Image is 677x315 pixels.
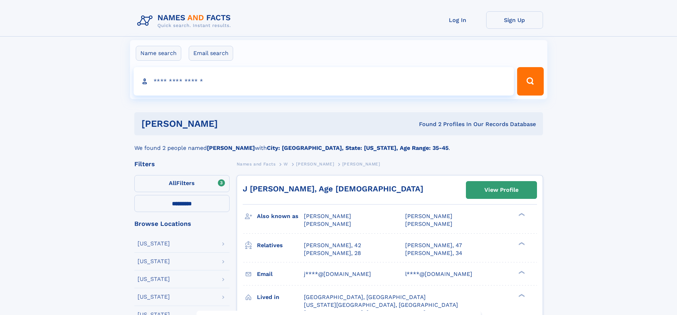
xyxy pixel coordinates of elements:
[517,293,525,298] div: ❯
[257,291,304,303] h3: Lived in
[517,241,525,246] div: ❯
[257,239,304,251] h3: Relatives
[304,294,426,300] span: [GEOGRAPHIC_DATA], [GEOGRAPHIC_DATA]
[134,67,514,96] input: search input
[484,182,519,198] div: View Profile
[405,249,462,257] a: [PERSON_NAME], 34
[134,161,230,167] div: Filters
[134,11,237,31] img: Logo Names and Facts
[237,159,276,168] a: Names and Facts
[134,175,230,192] label: Filters
[296,159,334,168] a: [PERSON_NAME]
[284,159,288,168] a: W
[207,145,255,151] b: [PERSON_NAME]
[267,145,448,151] b: City: [GEOGRAPHIC_DATA], State: [US_STATE], Age Range: 35-45
[243,184,423,193] a: J [PERSON_NAME], Age [DEMOGRAPHIC_DATA]
[189,46,233,61] label: Email search
[134,135,543,152] div: We found 2 people named with .
[304,249,361,257] a: [PERSON_NAME], 28
[517,67,543,96] button: Search Button
[141,119,318,128] h1: [PERSON_NAME]
[304,241,361,249] a: [PERSON_NAME], 42
[257,268,304,280] h3: Email
[486,11,543,29] a: Sign Up
[136,46,181,61] label: Name search
[318,120,536,128] div: Found 2 Profiles In Our Records Database
[517,212,525,217] div: ❯
[342,162,380,167] span: [PERSON_NAME]
[169,180,176,186] span: All
[284,162,288,167] span: W
[405,241,462,249] a: [PERSON_NAME], 47
[138,276,170,282] div: [US_STATE]
[304,213,351,219] span: [PERSON_NAME]
[134,221,230,227] div: Browse Locations
[517,270,525,275] div: ❯
[138,241,170,246] div: [US_STATE]
[296,162,334,167] span: [PERSON_NAME]
[466,181,537,199] a: View Profile
[304,221,351,227] span: [PERSON_NAME]
[138,294,170,300] div: [US_STATE]
[429,11,486,29] a: Log In
[405,221,452,227] span: [PERSON_NAME]
[138,259,170,264] div: [US_STATE]
[304,302,458,308] span: [US_STATE][GEOGRAPHIC_DATA], [GEOGRAPHIC_DATA]
[405,213,452,219] span: [PERSON_NAME]
[257,210,304,222] h3: Also known as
